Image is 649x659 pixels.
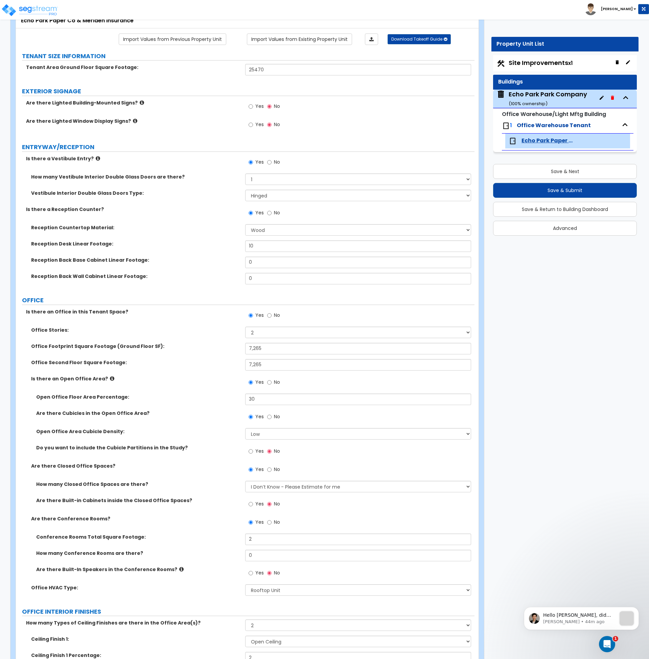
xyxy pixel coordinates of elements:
[133,118,137,123] i: click for more info!
[31,636,240,642] label: Ceiling Finish 1:
[502,122,510,130] img: door.png
[31,327,240,333] label: Office Stories:
[601,6,633,11] b: [PERSON_NAME]
[391,36,442,42] span: Download Takeoff Guide
[26,619,240,626] label: How many Types of Ceiling Finishes are there in the Office Area(s)?
[255,569,264,576] span: Yes
[267,569,272,577] input: No
[521,137,574,145] span: Echo Park Paper Co & Meriden Insurance
[247,33,352,45] a: Import the dynamic attribute values from existing properties.
[36,444,240,451] label: Do you want to include the Cubicle Partitions in the Study?
[31,359,240,366] label: Office Second Floor Square Footage:
[255,159,264,165] span: Yes
[267,519,272,526] input: No
[255,103,264,110] span: Yes
[31,190,240,196] label: Vestibule Interior Double Glass Doors Type:
[249,209,253,217] input: Yes
[267,121,272,128] input: No
[274,413,280,420] span: No
[568,60,573,67] small: x1
[493,221,637,236] button: Advanced
[36,566,240,573] label: Are there Built-In Speakers in the Conference Rooms?
[36,534,240,540] label: Conference Rooms Total Square Footage:
[26,308,240,315] label: Is there an Office in this Tenant Space?
[249,121,253,128] input: Yes
[255,121,264,128] span: Yes
[274,209,280,216] span: No
[36,428,240,435] label: Open Office Area Cubicle Density:
[249,103,253,110] input: Yes
[613,636,618,641] span: 1
[585,3,597,15] img: avatar.png
[255,413,264,420] span: Yes
[22,87,474,96] label: EXTERIOR SIGNAGE
[31,273,240,280] label: Reception Back Wall Cabinet Linear Footage:
[249,379,253,386] input: Yes
[31,463,240,469] label: Are there Closed Office Spaces?
[249,569,253,577] input: Yes
[179,567,184,572] i: click for more info!
[267,413,272,421] input: No
[493,202,637,217] button: Save & Return to Building Dashboard
[267,312,272,319] input: No
[274,312,280,319] span: No
[31,343,240,350] label: Office Footprint Square Footage (Ground Floor SF):
[31,173,240,180] label: How many Vestibule Interior Double Glass Doors are there?
[274,159,280,165] span: No
[26,64,240,71] label: Tenant Area Ground Floor Square Footage:
[502,110,606,118] small: Office Warehouse/Light Mftg Building
[249,500,253,508] input: Yes
[36,410,240,417] label: Are there Cubicles in the Open Office Area?
[514,593,649,641] iframe: Intercom notifications message
[496,90,505,99] img: building.svg
[255,448,264,454] span: Yes
[21,17,473,25] div: Echo Park Paper Co & Meriden Insurance
[36,481,240,488] label: How many Closed Office Spaces are there?
[31,375,240,382] label: Is there an Open Office Area?
[26,118,240,124] label: Are there Lighted Window Display Signs?
[493,164,637,179] button: Save & Next
[26,155,240,162] label: Is there a Vestibule Entry?
[249,159,253,166] input: Yes
[274,500,280,507] span: No
[267,159,272,166] input: No
[255,500,264,507] span: Yes
[96,156,100,161] i: click for more info!
[31,240,240,247] label: Reception Desk Linear Footage:
[274,466,280,473] span: No
[119,33,226,45] a: Import the dynamic attribute values from previous properties.
[493,183,637,198] button: Save & Submit
[22,296,474,305] label: OFFICE
[31,224,240,231] label: Reception Countertop Material:
[267,448,272,455] input: No
[274,121,280,128] span: No
[509,100,548,107] small: ( 100 % ownership)
[36,497,240,504] label: Are there Built-in Cabinets inside the Closed Office Spaces?
[110,376,114,381] i: click for more info!
[31,652,240,659] label: Ceiling Finish 1 Percentage:
[26,206,240,213] label: Is there a Reception Counter?
[22,143,474,151] label: ENTRYWAY/RECEPTION
[36,394,240,400] label: Open Office Floor Area Percentage:
[498,78,632,86] div: Buildings
[267,209,272,217] input: No
[31,515,240,522] label: Are there Conference Rooms?
[255,312,264,319] span: Yes
[365,33,378,45] a: Import the dynamic attributes value through Excel sheet
[517,121,591,129] span: Office Warehouse Tenant
[496,40,633,48] div: Property Unit List
[249,448,253,455] input: Yes
[255,466,264,473] span: Yes
[274,103,280,110] span: No
[388,34,451,44] button: Download Takeoff Guide
[496,90,587,107] span: Echo Park Park Company
[1,3,59,17] img: logo_pro_r.png
[255,519,264,525] span: Yes
[249,519,253,526] input: Yes
[249,413,253,421] input: Yes
[249,466,253,473] input: Yes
